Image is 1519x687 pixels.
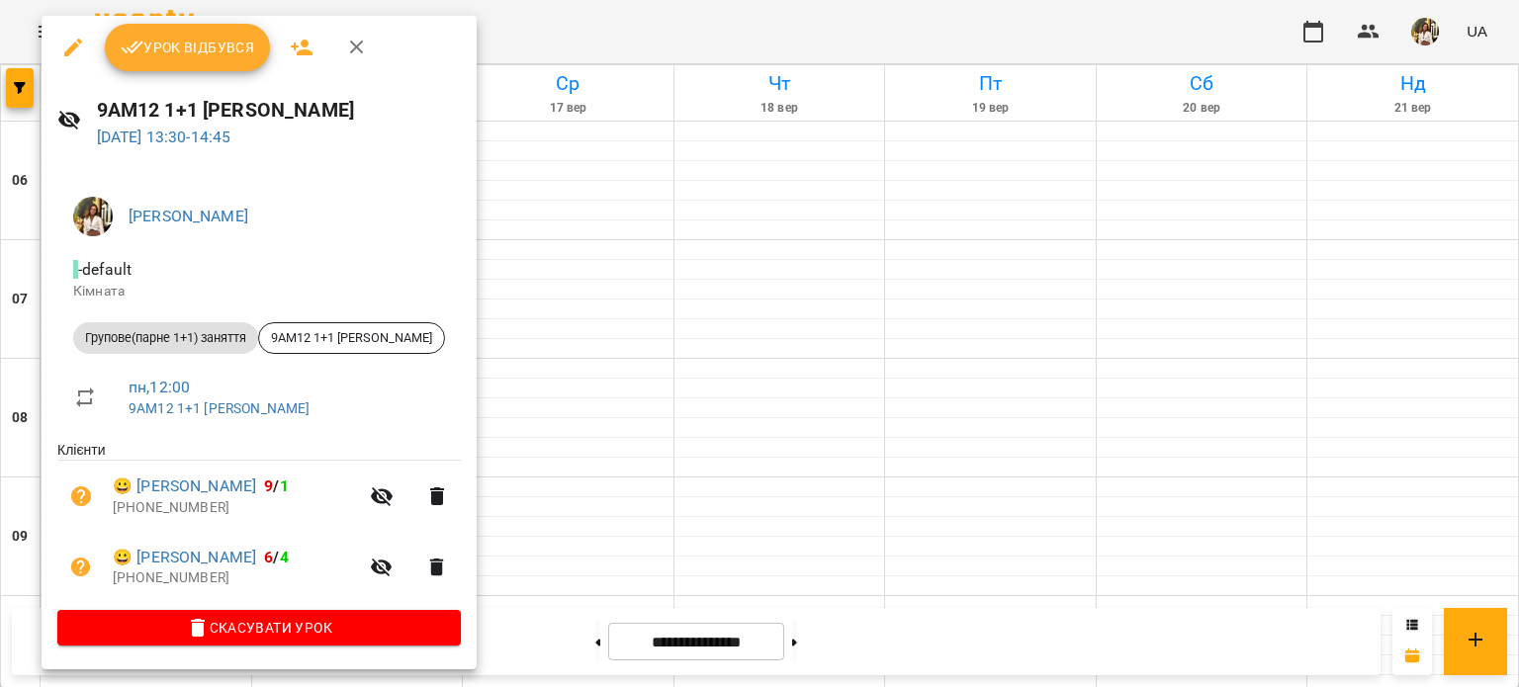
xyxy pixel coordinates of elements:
[97,95,461,126] h6: 9АМ12 1+1 [PERSON_NAME]
[73,260,135,279] span: - default
[105,24,271,71] button: Урок відбувся
[113,474,256,498] a: 😀 [PERSON_NAME]
[73,282,445,301] p: Кімната
[129,207,248,225] a: [PERSON_NAME]
[113,498,358,518] p: [PHONE_NUMBER]
[57,610,461,645] button: Скасувати Урок
[113,546,256,569] a: 😀 [PERSON_NAME]
[264,476,273,495] span: 9
[121,36,255,59] span: Урок відбувся
[113,568,358,588] p: [PHONE_NUMBER]
[57,440,461,609] ul: Клієнти
[264,476,288,495] b: /
[73,197,113,236] img: aea806cbca9c040a8c2344d296ea6535.jpg
[57,472,105,520] button: Візит ще не сплачено. Додати оплату?
[264,548,288,566] b: /
[280,476,289,495] span: 1
[73,616,445,640] span: Скасувати Урок
[129,378,190,396] a: пн , 12:00
[57,544,105,591] button: Візит ще не сплачено. Додати оплату?
[264,548,273,566] span: 6
[280,548,289,566] span: 4
[258,322,445,354] div: 9АМ12 1+1 [PERSON_NAME]
[129,400,310,416] a: 9АМ12 1+1 [PERSON_NAME]
[97,128,231,146] a: [DATE] 13:30-14:45
[73,329,258,347] span: Групове(парне 1+1) заняття
[259,329,444,347] span: 9АМ12 1+1 [PERSON_NAME]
